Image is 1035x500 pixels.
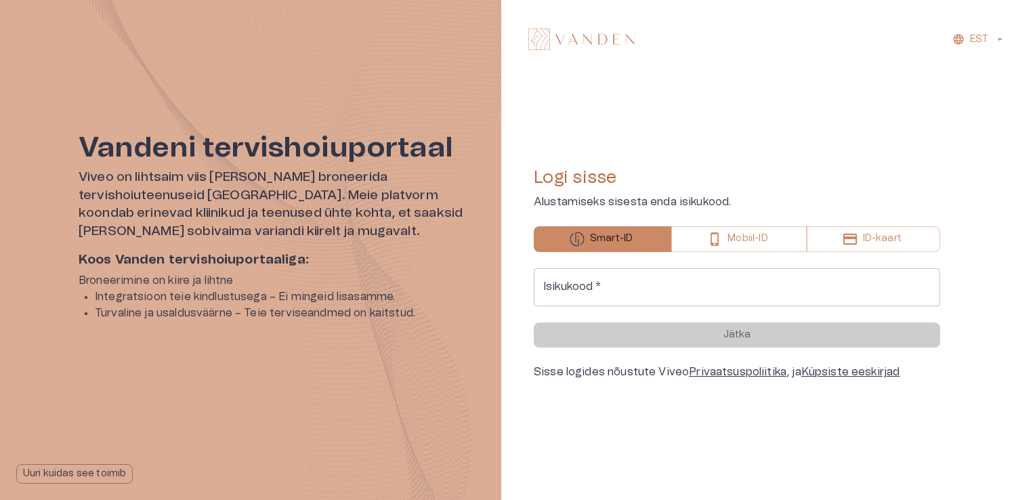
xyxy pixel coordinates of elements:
[689,367,786,377] a: Privaatsuspoliitika
[807,226,940,252] button: ID-kaart
[16,464,133,484] button: Uuri kuidas see toimib
[534,364,940,380] div: Sisse logides nõustute Viveo , ja
[534,194,940,210] p: Alustamiseks sisesta enda isikukood.
[929,438,1035,476] iframe: Help widget launcher
[671,226,806,252] button: Mobiil-ID
[950,30,1008,49] button: EST
[970,33,988,47] p: EST
[727,232,767,246] p: Mobiil-ID
[534,226,671,252] button: Smart-ID
[801,367,900,377] a: Küpsiste eeskirjad
[590,232,633,246] p: Smart-ID
[863,232,902,246] p: ID-kaart
[23,467,126,481] p: Uuri kuidas see toimib
[534,167,940,188] h4: Logi sisse
[528,28,635,50] img: Vanden logo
